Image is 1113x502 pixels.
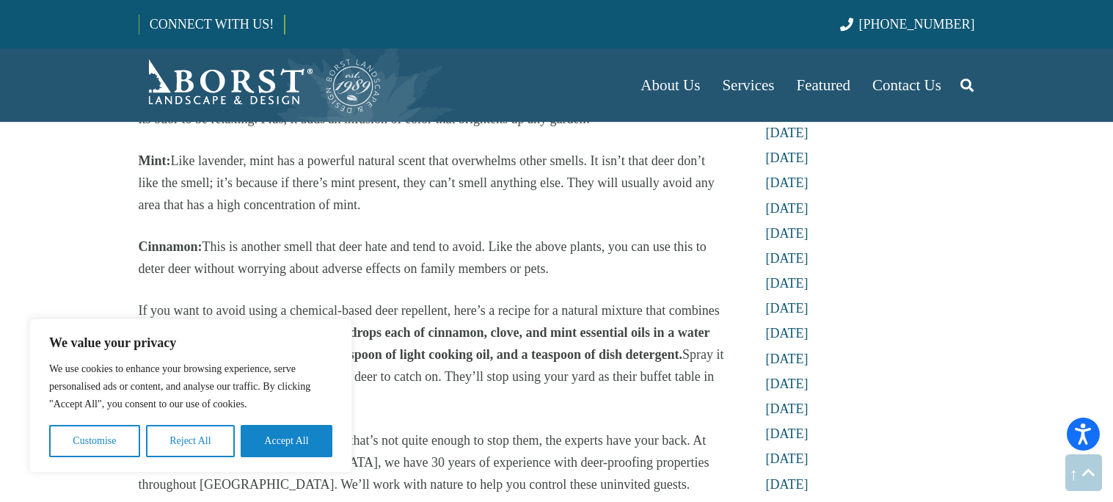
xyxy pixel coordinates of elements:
[861,48,952,122] a: Contact Us
[139,56,382,114] a: Borst-Logo
[766,251,809,266] a: [DATE]
[952,67,982,103] a: Search
[139,239,707,276] span: This is another smell that deer hate and tend to avoid. Like the above plants, you can use this t...
[766,226,809,241] a: [DATE]
[840,17,974,32] a: [PHONE_NUMBER]
[139,347,724,406] span: Spray it liberally on your plants, and wait for the deer to catch on. They’ll stop using your yar...
[139,303,720,340] span: If you want to avoid using a chemical-based deer repellent, here’s a recipe for a natural mixture...
[139,325,710,362] b: Mix 10-20 drops each of cinnamon, clove, and mint essential oils in a water bottle with one cup o...
[630,48,711,122] a: About Us
[146,425,235,457] button: Reject All
[139,239,202,254] b: Cinnamon:
[766,175,809,190] a: [DATE]
[872,76,941,94] span: Contact Us
[766,426,809,441] a: [DATE]
[766,451,809,466] a: [DATE]
[29,319,352,473] div: We value your privacy
[139,153,171,168] b: Mint:
[49,425,140,457] button: Customise
[139,153,715,212] span: Like lavender, mint has a powerful natural scent that overwhelms other smells. It isn’t that deer...
[766,477,809,492] a: [DATE]
[786,48,861,122] a: Featured
[766,276,809,291] a: [DATE]
[722,76,774,94] span: Services
[1065,454,1102,491] a: Back to top
[766,301,809,316] a: [DATE]
[49,360,332,413] p: We use cookies to enhance your browsing experience, serve personalised ads or content, and analys...
[766,326,809,341] a: [DATE]
[766,401,809,416] a: [DATE]
[49,334,332,352] p: We value your privacy
[859,17,975,32] span: [PHONE_NUMBER]
[766,352,809,366] a: [DATE]
[766,125,809,140] a: [DATE]
[711,48,785,122] a: Services
[139,433,709,492] span: And if your local deer are stubborn and that’s not quite enough to stop them, the experts have yo...
[641,76,700,94] span: About Us
[766,201,809,216] a: [DATE]
[241,425,332,457] button: Accept All
[766,150,809,165] a: [DATE]
[797,76,850,94] span: Featured
[139,90,720,126] span: This soothing scent ranks high among the top smells that deer hate. Fortunately, many humans find...
[139,7,284,42] a: CONNECT WITH US!
[766,376,809,391] a: [DATE]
